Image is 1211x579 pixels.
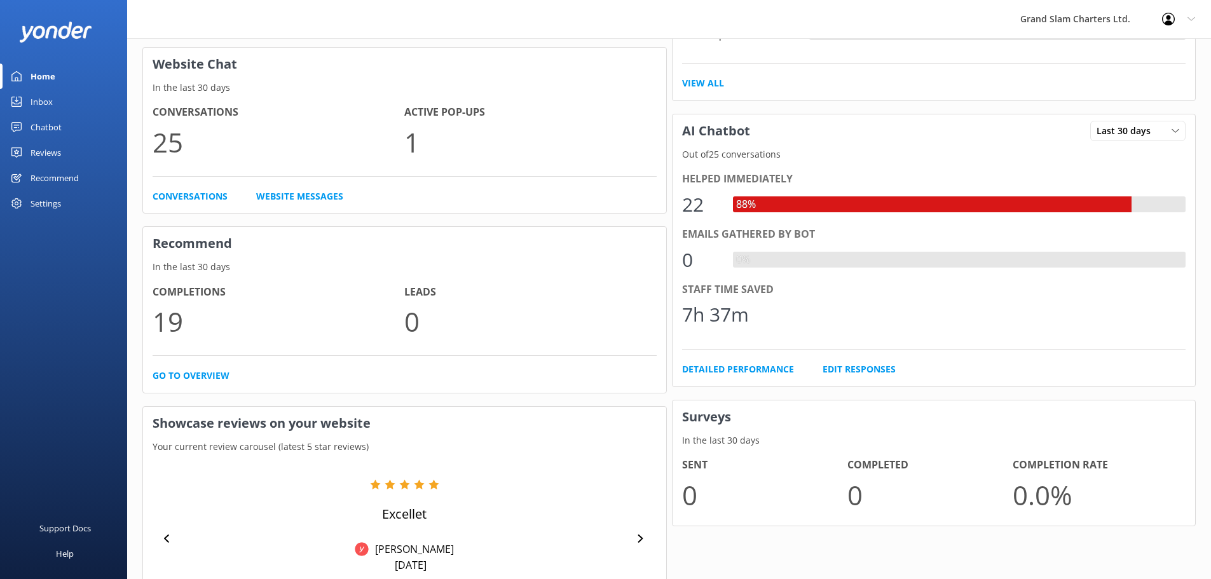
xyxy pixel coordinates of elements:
p: In the last 30 days [673,433,1196,447]
div: Helped immediately [682,171,1186,187]
p: Your current review carousel (latest 5 star reviews) [143,440,666,454]
h3: Website Chat [143,48,666,81]
a: Go to overview [153,369,229,383]
p: 25 [153,121,404,163]
h4: Completed [847,457,1013,473]
h4: Leads [404,284,656,301]
p: Out of 25 conversations [673,147,1196,161]
h4: Completions [153,284,404,301]
div: Support Docs [39,515,91,541]
div: 0 [682,245,720,275]
div: Reviews [31,140,61,165]
h3: AI Chatbot [673,114,760,147]
p: [PERSON_NAME] [369,542,454,556]
img: Yonder [355,542,369,556]
p: Excellet [382,505,427,523]
div: Help [56,541,74,566]
p: 0 [404,300,656,343]
a: View All [682,76,724,90]
div: Chatbot [31,114,62,140]
a: Conversations [153,189,228,203]
div: 0% [733,252,753,268]
h4: Conversations [153,104,404,121]
div: 22 [682,189,720,220]
p: In the last 30 days [143,260,666,274]
a: Edit Responses [823,362,896,376]
div: Settings [31,191,61,216]
h4: Sent [682,457,847,473]
a: Detailed Performance [682,362,794,376]
span: Last 30 days [1097,124,1158,138]
div: Staff time saved [682,282,1186,298]
p: 1 [404,121,656,163]
p: In the last 30 days [143,81,666,95]
p: 0 [847,473,1013,516]
p: [DATE] [395,558,427,572]
p: 0.0 % [1013,473,1178,516]
div: Reviews per month [682,29,809,40]
h3: Showcase reviews on your website [143,407,666,440]
div: Inbox [31,89,53,114]
h4: Completion Rate [1013,457,1178,473]
h3: Surveys [673,400,1196,433]
div: Emails gathered by bot [682,226,1186,243]
h3: Recommend [143,227,666,260]
img: yonder-white-logo.png [19,22,92,43]
p: 0 [682,473,847,516]
div: 7h 37m [682,299,749,330]
div: Home [31,64,55,89]
div: 88% [733,196,759,213]
a: Website Messages [256,189,343,203]
p: 19 [153,300,404,343]
div: Recommend [31,165,79,191]
h4: Active Pop-ups [404,104,656,121]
